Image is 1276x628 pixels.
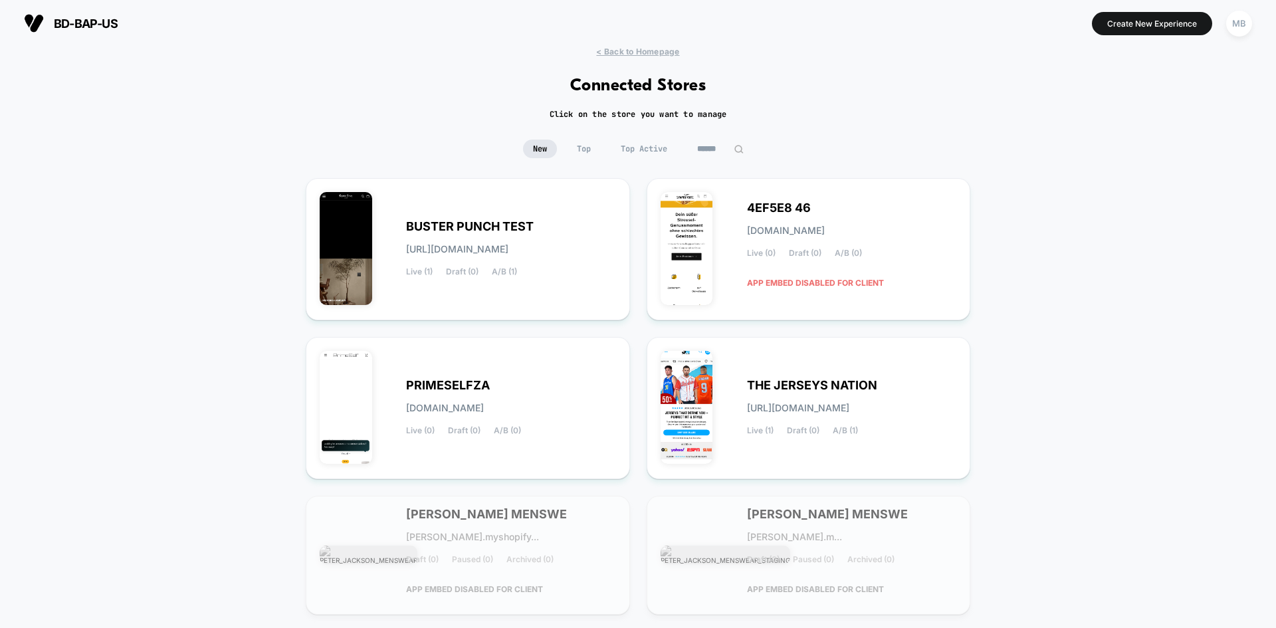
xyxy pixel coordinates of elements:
span: [PERSON_NAME].myshopify... [406,532,539,542]
span: BUSTER PUNCH TEST [406,222,534,231]
img: Visually logo [24,13,44,33]
span: THE JERSEYS NATION [747,381,877,390]
span: bd-bap-us [54,17,118,31]
img: BUSTER_PUNCH_TEST [320,192,372,305]
span: APP EMBED DISABLED FOR CLIENT [406,577,543,601]
span: [PERSON_NAME].m... [747,532,842,542]
span: [URL][DOMAIN_NAME] [747,403,849,413]
span: PRIMESELFZA [406,381,490,390]
h1: Connected Stores [570,76,706,96]
span: Draft (0) [406,555,439,564]
span: Top Active [611,140,677,158]
span: Live (1) [406,267,433,276]
div: MB [1226,11,1252,37]
span: [PERSON_NAME] MENSWE [747,510,908,519]
button: bd-bap-us [20,13,122,34]
span: Live (0) [747,249,776,258]
span: [DOMAIN_NAME] [406,403,484,413]
img: PETER_JACKSON_MENSWEAR_STAGING [661,546,790,564]
span: A/B (0) [835,249,862,258]
span: Paused (0) [793,555,834,564]
button: MB [1222,10,1256,37]
span: APP EMBED DISABLED FOR CLIENT [747,271,884,294]
span: Live (0) [406,426,435,435]
span: 4EF5E8 46 [747,203,811,213]
span: Draft (0) [747,555,780,564]
span: Top [567,140,601,158]
span: Draft (0) [448,426,480,435]
span: A/B (0) [494,426,521,435]
span: Draft (0) [787,426,819,435]
span: A/B (1) [833,426,858,435]
span: [PERSON_NAME] MENSWE [406,510,567,519]
span: [URL][DOMAIN_NAME] [406,245,508,254]
span: Draft (0) [446,267,478,276]
span: Paused (0) [452,555,493,564]
h2: Click on the store you want to manage [550,109,727,120]
span: New [523,140,557,158]
span: A/B (1) [492,267,517,276]
span: APP EMBED DISABLED FOR CLIENT [747,577,884,601]
img: PRIMESELFZA [320,351,372,464]
span: Archived (0) [506,555,554,564]
span: [DOMAIN_NAME] [747,226,825,235]
span: < Back to Homepage [596,47,679,56]
span: Archived (0) [847,555,895,564]
img: THE_JERSEYS_NATION [661,351,713,464]
img: 4EF5E8_46 [661,192,713,305]
img: edit [734,144,744,154]
span: Draft (0) [789,249,821,258]
button: Create New Experience [1092,12,1212,35]
span: Live (1) [747,426,774,435]
img: PETER_JACKSON_MENSWEAR [320,546,417,564]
